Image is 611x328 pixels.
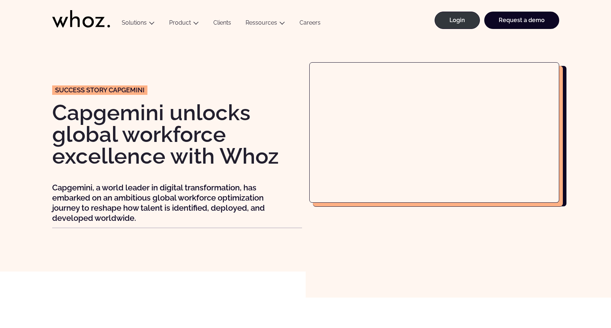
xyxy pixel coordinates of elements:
[292,19,328,29] a: Careers
[435,12,480,29] a: Login
[484,12,559,29] a: Request a demo
[206,19,238,29] a: Clients
[55,87,145,93] span: Success story CAPGEMINI
[169,19,191,26] a: Product
[310,63,559,202] iframe: Capgemini connects its 360,000 talents and partners in 52 countries through Whoz
[114,19,162,29] button: Solutions
[246,19,277,26] a: Ressources
[52,182,277,223] p: Capgemini, a world leader in digital transformation, has embarked on an ambitious global workforc...
[162,19,206,29] button: Product
[238,19,292,29] button: Ressources
[52,102,302,167] h1: Capgemini unlocks global workforce excellence with Whoz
